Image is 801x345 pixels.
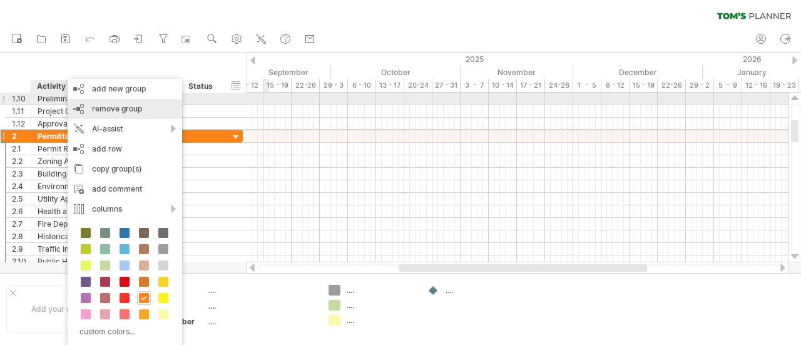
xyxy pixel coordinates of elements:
div: 8 - 12 [235,79,263,92]
div: 27 - 31 [432,79,461,92]
div: Traffic Impact Studies [38,243,125,255]
div: 2.2 [12,155,31,167]
div: .... [347,315,415,326]
div: Utility Approvals [38,193,125,205]
div: November 2025 [461,66,573,79]
div: 1.11 [12,105,31,117]
div: add comment [68,179,182,199]
div: 24-28 [545,79,573,92]
div: Health and Safety Permits [38,205,125,217]
div: 10 - 14 [489,79,517,92]
div: 1 - 5 [573,79,601,92]
div: Approval Process [38,118,125,130]
div: Fire Department Approval [38,218,125,230]
div: 2.4 [12,180,31,192]
div: columns [68,199,182,219]
div: Project Charter [38,105,125,117]
div: .... [446,285,514,296]
div: add new group [68,79,182,99]
div: 1.10 [12,93,31,105]
div: September 2025 [207,66,331,79]
div: 29 - 3 [320,79,348,92]
div: 2.5 [12,193,31,205]
div: Building Permit Application [38,168,125,180]
span: remove group [92,104,142,113]
div: 2.1 [12,143,31,155]
div: 12 - 16 [742,79,770,92]
div: .... [208,301,314,311]
div: .... [208,285,314,296]
div: 2 [12,130,31,142]
div: .... [208,316,314,327]
div: 2.9 [12,243,31,255]
div: Permit Research [38,143,125,155]
div: 29 - 2 [686,79,714,92]
div: December 2025 [573,66,703,79]
div: add row [68,139,182,159]
div: Activity [37,80,124,93]
div: 1.12 [12,118,31,130]
div: 2.6 [12,205,31,217]
div: Add your own logo [6,286,123,332]
div: 2.10 [12,255,31,267]
div: 17 - 21 [517,79,545,92]
div: AI-assist [68,119,182,139]
div: .... [347,300,415,311]
div: Historical Preservation Approval [38,230,125,242]
div: October 2025 [331,66,461,79]
div: custom colors... [74,323,172,340]
div: 20-24 [404,79,432,92]
div: Preliminary Drawings [38,93,125,105]
div: Public Hearings [38,255,125,267]
div: Permitting [38,130,125,142]
div: 2.7 [12,218,31,230]
div: .... [347,285,415,296]
div: 22-26 [658,79,686,92]
div: Zoning Approval [38,155,125,167]
div: copy group(s) [68,159,182,179]
div: Environmental Permits [38,180,125,192]
div: 8 - 12 [601,79,630,92]
div: 19 - 23 [770,79,798,92]
div: 15 - 19 [263,79,292,92]
div: 2.8 [12,230,31,242]
div: 2.3 [12,168,31,180]
div: 3 - 7 [461,79,489,92]
div: 22-26 [292,79,320,92]
div: Status [188,80,216,93]
div: 5 - 9 [714,79,742,92]
div: 13 - 17 [376,79,404,92]
div: 15 - 19 [630,79,658,92]
div: 6 - 10 [348,79,376,92]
